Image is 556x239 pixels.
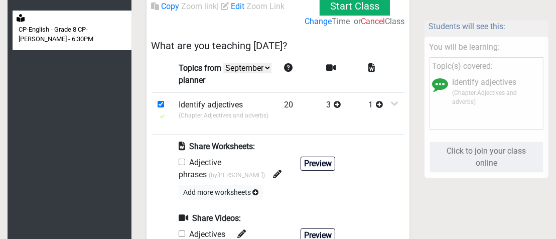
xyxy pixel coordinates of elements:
p: (Chapter: Adjectives and adverbs ) [453,88,541,106]
span: or [354,17,361,26]
button: Click to join your class online [430,142,544,173]
label: Share Worksheets: [179,141,255,153]
label: Copy [162,1,180,13]
td: 20 [278,92,320,134]
button: Preview [301,157,335,171]
label: CP-English - Grade 8 CP-[PERSON_NAME] - 6:30PM [19,25,129,44]
td: 1 [362,92,404,134]
label: Students will see this: [429,20,505,32]
label: Cancel [361,16,385,28]
span: Zoom Link [247,2,285,11]
label: Identify adjectives [453,76,517,88]
label: You will be learning: [430,41,500,53]
div: Adjective phrases [179,157,294,181]
label: Identify adjectives [179,99,243,111]
td: 3 [320,92,362,134]
label: Topic(s) covered: [433,60,493,72]
label: Share Videos: [179,212,241,224]
span: Time [332,17,350,26]
span: Class [385,17,404,26]
span: Zoom link [182,2,217,11]
a: CP-English - Grade 8 CP-[PERSON_NAME] - 6:30PM [13,11,131,50]
span: (by [PERSON_NAME] ) [209,172,265,179]
td: Topics from planner [173,56,278,92]
h5: What are you teaching [DATE]? [152,40,405,52]
p: (Chapter: Adjectives and adverbs ) [179,111,272,120]
label: | [152,1,285,17]
label: Edit [231,1,245,13]
button: Add more worksheets [179,185,263,200]
label: Change [305,16,332,28]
